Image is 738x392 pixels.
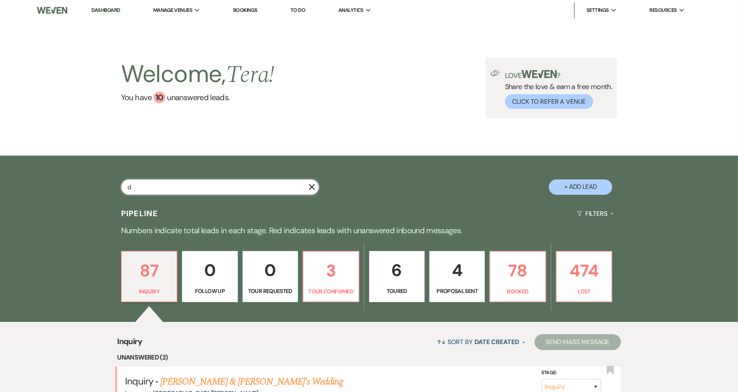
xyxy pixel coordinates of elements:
[500,70,613,109] div: Share the love & earn a free month.
[84,224,654,237] p: Numbers indicate total leads in each stage. Red indicates leads with unanswered inbound messages.
[117,352,620,363] li: Unanswered (2)
[434,287,480,295] p: Proposal Sent
[182,251,237,303] a: 0Follow Up
[127,287,172,296] p: Inquiry
[489,251,546,303] a: 78Booked
[542,369,601,377] label: Stage:
[91,7,120,14] a: Dashboard
[127,257,172,284] p: 87
[549,179,612,195] button: + Add Lead
[290,7,305,13] a: To Do
[374,257,419,284] p: 6
[233,7,258,13] a: Bookings
[308,257,353,284] p: 3
[505,94,593,109] button: Click to Refer a Venue
[121,251,177,303] a: 87Inquiry
[248,287,293,295] p: Tour Requested
[556,251,612,303] a: 474Lost
[429,251,485,303] a: 4Proposal Sent
[490,70,500,76] img: loud-speaker-illustration.svg
[505,70,613,79] p: Love ?
[562,257,607,284] p: 474
[125,375,153,387] span: Inquiry
[153,6,192,14] span: Manage Venues
[308,287,353,296] p: Tour Confirmed
[586,6,609,14] span: Settings
[434,331,529,352] button: Sort By Date Created
[160,375,343,389] a: [PERSON_NAME] & [PERSON_NAME]'s Wedding
[650,6,677,14] span: Resources
[574,203,617,224] button: Filters
[474,338,519,346] span: Date Created
[226,57,275,93] span: Tera !
[495,257,540,284] p: 78
[121,179,319,195] input: Search by name, event date, email address or phone number
[121,208,158,219] h3: Pipeline
[369,251,425,303] a: 6Toured
[37,2,67,19] img: Weven Logo
[374,287,419,295] p: Toured
[437,338,446,346] span: ↑↓
[338,6,364,14] span: Analytics
[117,335,142,352] span: Inquiry
[303,251,359,303] a: 3Tour Confirmed
[495,287,540,296] p: Booked
[434,257,480,284] p: 4
[121,57,275,91] h2: Welcome,
[154,91,165,103] div: 10
[243,251,298,303] a: 0Tour Requested
[562,287,607,296] p: Lost
[187,257,232,284] p: 0
[121,91,275,103] a: You have 10 unanswered leads.
[522,70,557,78] img: weven-logo-green.svg
[187,287,232,295] p: Follow Up
[248,257,293,284] p: 0
[535,334,621,350] button: Send Mass Message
